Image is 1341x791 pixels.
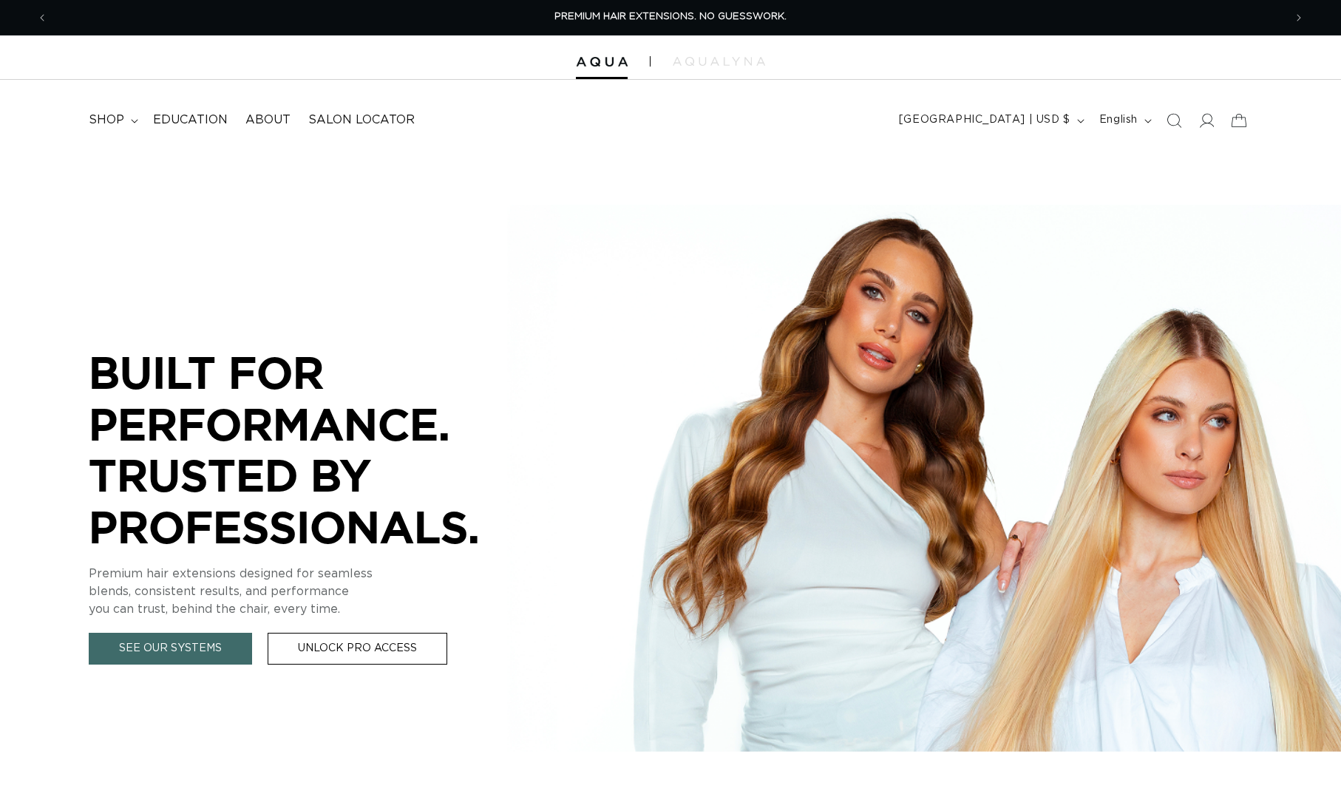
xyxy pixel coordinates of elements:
a: Salon Locator [299,103,424,137]
img: Aqua Hair Extensions [576,57,628,67]
span: shop [89,112,124,128]
span: About [245,112,291,128]
a: See Our Systems [89,633,252,665]
span: PREMIUM HAIR EXTENSIONS. NO GUESSWORK. [554,12,787,21]
p: BUILT FOR PERFORMANCE. TRUSTED BY PROFESSIONALS. [89,347,532,552]
img: aqualyna.com [673,57,765,66]
a: Unlock Pro Access [268,633,447,665]
button: English [1090,106,1158,135]
p: Premium hair extensions designed for seamless blends, consistent results, and performance you can... [89,565,532,618]
span: Salon Locator [308,112,415,128]
a: About [237,103,299,137]
button: [GEOGRAPHIC_DATA] | USD $ [890,106,1090,135]
span: [GEOGRAPHIC_DATA] | USD $ [899,112,1070,128]
span: English [1099,112,1138,128]
summary: shop [80,103,144,137]
a: Education [144,103,237,137]
summary: Search [1158,104,1190,137]
span: Education [153,112,228,128]
button: Next announcement [1283,4,1315,32]
button: Previous announcement [26,4,58,32]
